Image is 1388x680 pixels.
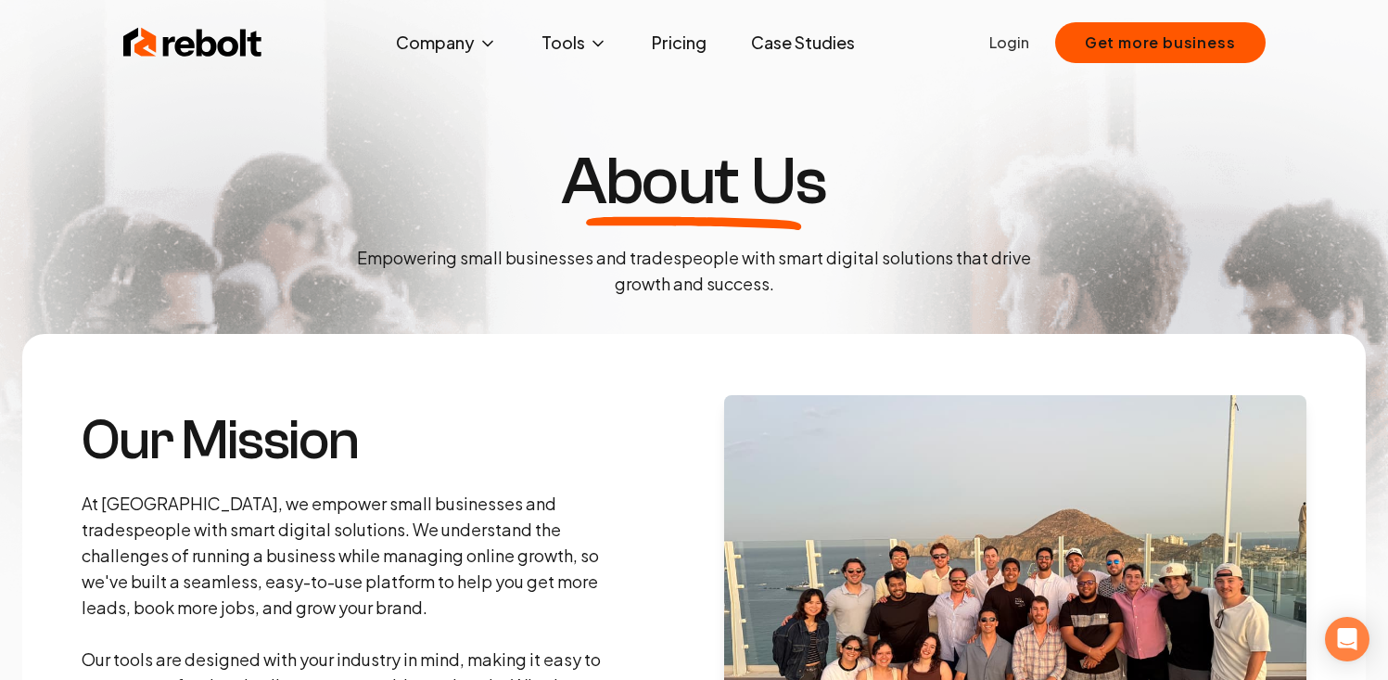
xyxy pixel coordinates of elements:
img: Rebolt Logo [123,24,262,61]
a: Login [989,32,1029,54]
h3: Our Mission [82,413,616,468]
button: Tools [527,24,622,61]
button: Get more business [1055,22,1266,63]
p: Empowering small businesses and tradespeople with smart digital solutions that drive growth and s... [342,245,1047,297]
button: Company [381,24,512,61]
h1: About Us [561,148,826,215]
div: Open Intercom Messenger [1325,617,1369,661]
a: Pricing [637,24,721,61]
a: Case Studies [736,24,870,61]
